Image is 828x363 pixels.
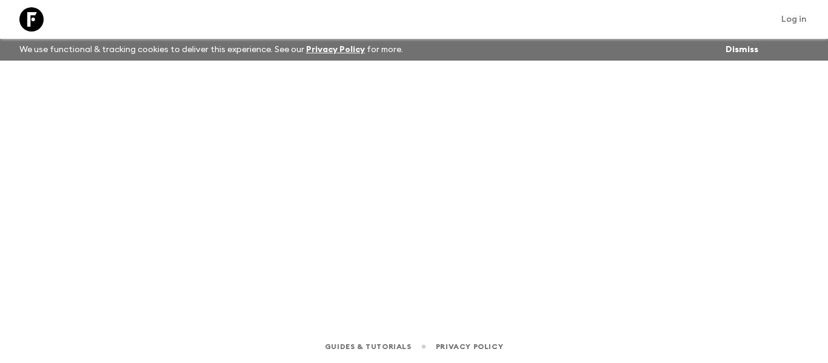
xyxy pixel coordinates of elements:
[325,340,412,353] a: Guides & Tutorials
[436,340,503,353] a: Privacy Policy
[723,41,761,58] button: Dismiss
[15,39,408,61] p: We use functional & tracking cookies to deliver this experience. See our for more.
[306,45,365,54] a: Privacy Policy
[775,11,813,28] a: Log in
